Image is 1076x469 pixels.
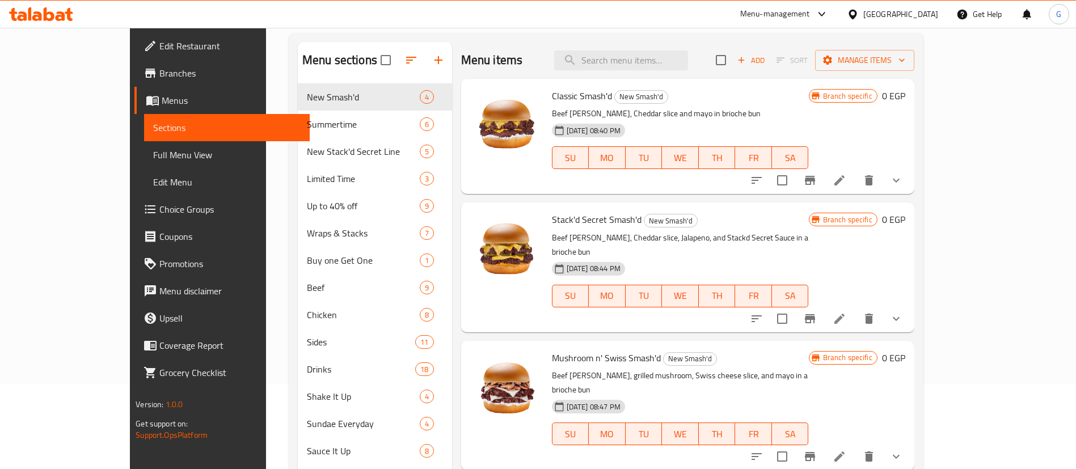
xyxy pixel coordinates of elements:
[709,48,733,72] span: Select section
[307,335,415,349] span: Sides
[159,39,301,53] span: Edit Restaurant
[420,282,433,293] span: 9
[589,146,626,169] button: MO
[302,52,377,69] h2: Menu sections
[298,247,452,274] div: Buy one Get One1
[307,308,420,322] span: Chicken
[557,150,584,166] span: SU
[593,150,621,166] span: MO
[307,444,420,458] span: Sauce It Up
[662,285,699,307] button: WE
[769,52,815,69] span: Select section first
[889,174,903,187] svg: Show Choices
[420,281,434,294] div: items
[699,285,736,307] button: TH
[882,88,905,104] h6: 0 EGP
[420,172,434,185] div: items
[589,285,626,307] button: MO
[666,150,694,166] span: WE
[833,312,846,326] a: Edit menu item
[552,231,809,259] p: Beef [PERSON_NAME], Cheddar slice, Jalapeno, and Stackd Secret Sauce in a brioche bun
[134,277,310,305] a: Menu disclaimer
[420,253,434,267] div: items
[883,305,910,332] button: show more
[736,54,766,67] span: Add
[298,301,452,328] div: Chicken8
[420,201,433,212] span: 9
[144,141,310,168] a: Full Menu View
[307,362,415,376] div: Drinks
[159,202,301,216] span: Choice Groups
[420,446,433,457] span: 8
[159,230,301,243] span: Coupons
[307,199,420,213] span: Up to 40% off
[833,450,846,463] a: Edit menu item
[882,350,905,366] h6: 0 EGP
[777,426,804,442] span: SA
[562,402,625,412] span: [DATE] 08:47 PM
[144,114,310,141] a: Sections
[796,305,824,332] button: Branch-specific-item
[420,92,433,103] span: 4
[855,167,883,194] button: delete
[159,311,301,325] span: Upsell
[166,397,183,412] span: 1.0.0
[703,288,731,304] span: TH
[159,257,301,271] span: Promotions
[134,196,310,223] a: Choice Groups
[733,52,769,69] span: Add item
[552,211,642,228] span: Stack'd Secret Smash'd
[552,107,809,121] p: Beef [PERSON_NAME], Cheddar slice and mayo in brioche bun
[420,417,434,430] div: items
[307,390,420,403] span: Shake It Up
[666,426,694,442] span: WE
[420,390,434,403] div: items
[153,121,301,134] span: Sections
[662,146,699,169] button: WE
[562,263,625,274] span: [DATE] 08:44 PM
[777,288,804,304] span: SA
[298,383,452,410] div: Shake It Up4
[307,226,420,240] span: Wraps & Stacks
[134,332,310,359] a: Coverage Report
[626,422,663,445] button: TU
[298,274,452,301] div: Beef9
[882,212,905,227] h6: 0 EGP
[818,214,877,225] span: Branch specific
[855,305,883,332] button: delete
[159,284,301,298] span: Menu disclaimer
[863,8,938,20] div: [GEOGRAPHIC_DATA]
[615,90,668,103] span: New Smash'd
[554,50,688,70] input: search
[703,426,731,442] span: TH
[425,47,452,74] button: Add section
[772,285,809,307] button: SA
[743,305,770,332] button: sort-choices
[699,422,736,445] button: TH
[703,150,731,166] span: TH
[420,255,433,266] span: 1
[644,214,698,227] div: New Smash'd
[735,146,772,169] button: FR
[153,148,301,162] span: Full Menu View
[644,214,697,227] span: New Smash'd
[626,146,663,169] button: TU
[307,90,420,104] div: New Smash'd
[420,310,433,320] span: 8
[298,165,452,192] div: Limited Time3
[159,339,301,352] span: Coverage Report
[889,450,903,463] svg: Show Choices
[420,90,434,104] div: items
[420,174,433,184] span: 3
[307,253,420,267] span: Buy one Get One
[743,167,770,194] button: sort-choices
[420,146,433,157] span: 5
[796,167,824,194] button: Branch-specific-item
[420,228,433,239] span: 7
[307,281,420,294] span: Beef
[552,369,809,397] p: Beef [PERSON_NAME], grilled mushroom, Swiss cheese slice, and mayo in a brioche bun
